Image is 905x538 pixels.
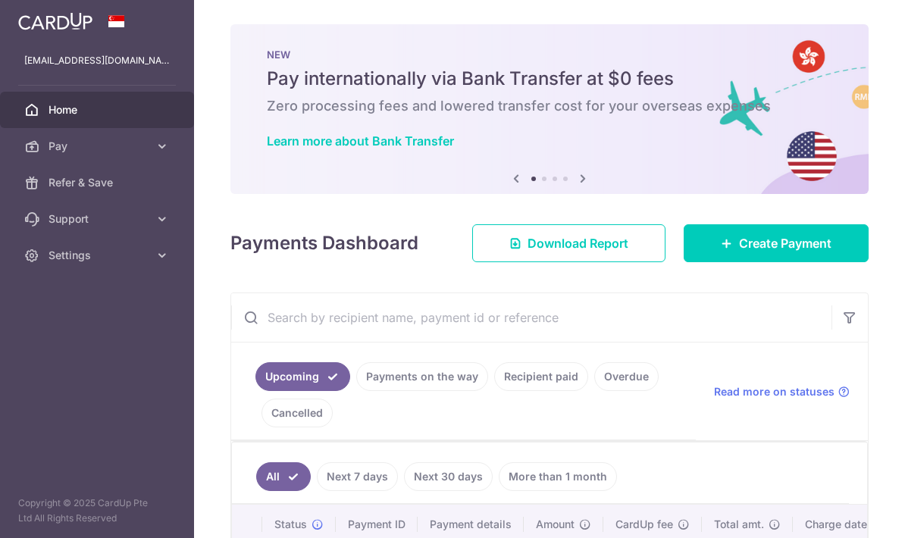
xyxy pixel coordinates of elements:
a: Create Payment [684,224,869,262]
a: All [256,462,311,491]
a: More than 1 month [499,462,617,491]
a: Overdue [594,362,659,391]
p: NEW [267,48,832,61]
h4: Payments Dashboard [230,230,418,257]
span: Create Payment [739,234,831,252]
span: Charge date [805,517,867,532]
span: Refer & Save [49,175,149,190]
a: Cancelled [261,399,333,427]
h6: Zero processing fees and lowered transfer cost for your overseas expenses [267,97,832,115]
p: [EMAIL_ADDRESS][DOMAIN_NAME] [24,53,170,68]
span: CardUp fee [615,517,673,532]
span: Amount [536,517,575,532]
span: Status [274,517,307,532]
a: Next 30 days [404,462,493,491]
span: Read more on statuses [714,384,835,399]
span: Pay [49,139,149,154]
input: Search by recipient name, payment id or reference [231,293,831,342]
span: Download Report [528,234,628,252]
span: Settings [49,248,149,263]
a: Read more on statuses [714,384,850,399]
span: Total amt. [714,517,764,532]
span: Support [49,211,149,227]
a: Next 7 days [317,462,398,491]
span: Home [49,102,149,117]
a: Payments on the way [356,362,488,391]
a: Recipient paid [494,362,588,391]
img: CardUp [18,12,92,30]
a: Upcoming [255,362,350,391]
a: Learn more about Bank Transfer [267,133,454,149]
a: Download Report [472,224,665,262]
img: Bank transfer banner [230,24,869,194]
h5: Pay internationally via Bank Transfer at $0 fees [267,67,832,91]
